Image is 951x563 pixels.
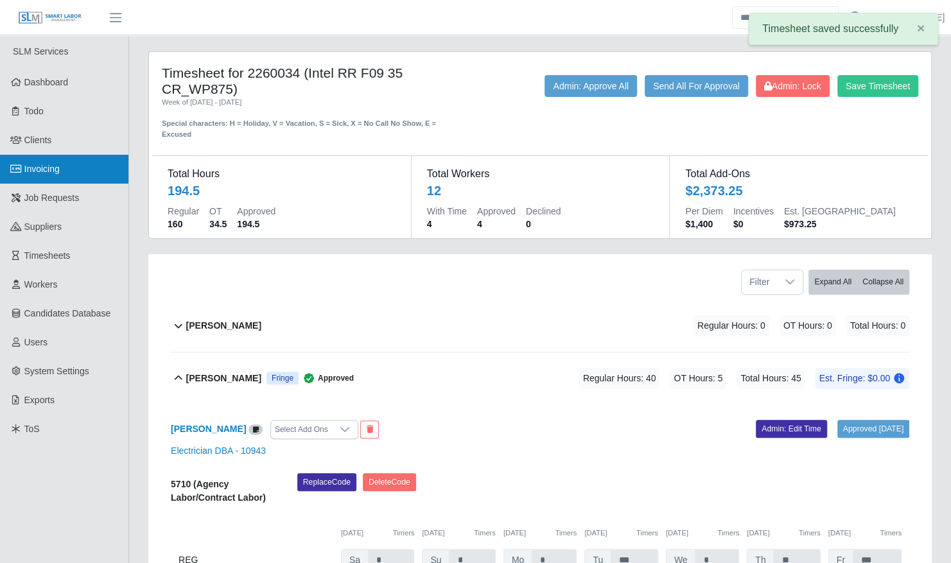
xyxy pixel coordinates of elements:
span: Dashboard [24,77,69,87]
button: DeleteCode [363,473,416,491]
button: Collapse All [857,270,909,295]
dt: Approved [237,205,275,218]
dd: 0 [526,218,561,230]
button: ReplaceCode [297,473,356,491]
div: Select Add Ons [271,420,332,438]
dd: 4 [477,218,516,230]
span: Exports [24,395,55,405]
dd: 194.5 [237,218,275,230]
div: Timesheet saved successfully [749,13,938,45]
dd: $973.25 [784,218,896,230]
dt: With Time [427,205,467,218]
b: [PERSON_NAME] [186,372,261,385]
dt: Total Hours [168,166,396,182]
button: Admin: Lock [756,75,830,97]
button: [PERSON_NAME] Fringe Approved Regular Hours: 40 OT Hours: 5 Total Hours: 45 Est. Fringe: $0.00 [171,352,909,404]
dd: $0 [733,218,774,230]
dd: 34.5 [209,218,227,230]
div: [DATE] [503,528,577,539]
button: [PERSON_NAME] Regular Hours: 0 OT Hours: 0 Total Hours: 0 [171,300,909,352]
b: 5710 (Agency Labor/Contract Labor) [171,479,266,503]
img: SLM Logo [18,11,82,25]
div: [DATE] [341,528,414,539]
button: Timers [393,528,415,539]
div: Special characters: H = Holiday, V = Vacation, S = Sick, X = No Call No Show, E = Excused [162,108,466,140]
div: Prevailing Wage (Fringe Eligible) [266,372,299,385]
span: Fringe [272,373,293,383]
span: Workers [24,279,58,290]
div: [DATE] [747,528,820,539]
button: Send All For Approval [645,75,748,97]
button: Timers [555,528,577,539]
button: Timers [636,528,658,539]
span: OT Hours: 5 [670,368,726,389]
button: End Worker & Remove from the Timesheet [360,420,379,438]
dd: 4 [427,218,467,230]
span: Est. Fringe: $0.00 [815,368,909,389]
span: Users [24,337,48,347]
a: [PERSON_NAME] [171,424,246,434]
span: Regular Hours: 40 [579,368,660,389]
span: SLM Services [13,46,68,56]
span: Todo [24,106,44,116]
span: Total Hours: 45 [737,368,805,389]
div: 194.5 [168,182,200,200]
button: Timers [880,528,902,539]
dd: 160 [168,218,199,230]
dt: Total Workers [427,166,654,182]
button: Timers [717,528,739,539]
span: Clients [24,135,52,145]
div: $2,373.25 [685,182,742,200]
button: Timers [474,528,496,539]
input: Search [732,6,839,29]
span: Filter [742,270,777,294]
span: System Settings [24,366,89,376]
span: Suppliers [24,221,62,232]
span: Timesheets [24,250,71,261]
span: Admin: Lock [764,81,821,91]
dt: Incentives [733,205,774,218]
a: [PERSON_NAME] [871,11,945,24]
div: bulk actions [808,270,909,295]
a: Electrician DBA - 10943 [171,446,266,456]
div: [DATE] [666,528,739,539]
a: View/Edit Notes [249,424,263,434]
div: [DATE] [584,528,658,539]
dt: Declined [526,205,561,218]
button: Save Timesheet [837,75,918,97]
span: Approved [299,372,354,385]
dt: Approved [477,205,516,218]
div: 12 [427,182,441,200]
button: Timers [799,528,821,539]
span: Candidates Database [24,308,111,318]
a: Approved [DATE] [837,420,909,438]
button: Admin: Approve All [545,75,637,97]
dt: Per Diem [685,205,722,218]
a: Admin: Edit Time [756,420,827,438]
div: Week of [DATE] - [DATE] [162,97,466,108]
span: Regular Hours: 0 [694,315,769,336]
span: Invoicing [24,164,60,174]
dt: OT [209,205,227,218]
dt: Est. [GEOGRAPHIC_DATA] [784,205,896,218]
span: ToS [24,424,40,434]
span: Job Requests [24,193,80,203]
button: Expand All [808,270,857,295]
div: [DATE] [422,528,495,539]
h4: Timesheet for 2260034 (Intel RR F09 35 CR_WP875) [162,65,466,97]
span: Total Hours: 0 [846,315,909,336]
span: OT Hours: 0 [780,315,836,336]
dd: $1,400 [685,218,722,230]
dt: Total Add-Ons [685,166,912,182]
dt: Regular [168,205,199,218]
div: [DATE] [828,528,902,539]
b: [PERSON_NAME] [186,319,261,333]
